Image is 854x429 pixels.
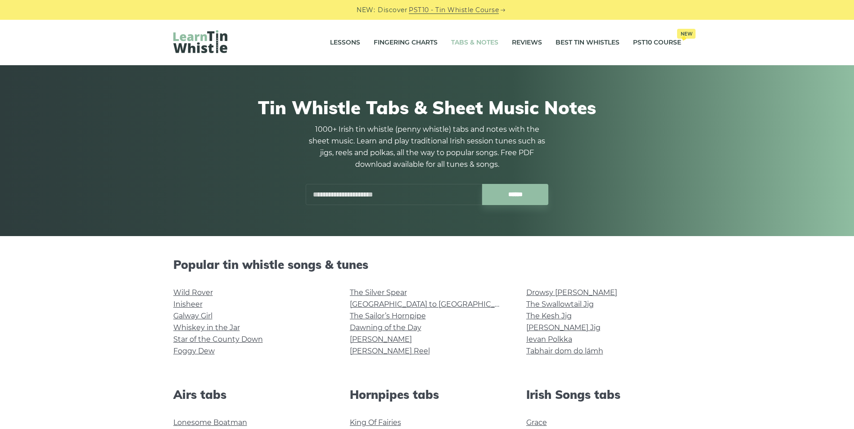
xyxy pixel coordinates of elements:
a: [PERSON_NAME] [350,335,412,344]
a: [GEOGRAPHIC_DATA] to [GEOGRAPHIC_DATA] [350,300,516,308]
a: Whiskey in the Jar [173,323,240,332]
p: 1000+ Irish tin whistle (penny whistle) tabs and notes with the sheet music. Learn and play tradi... [306,124,549,170]
a: Inisheer [173,300,203,308]
h2: Irish Songs tabs [526,388,681,402]
a: Grace [526,418,547,427]
a: Lessons [330,31,360,54]
a: Fingering Charts [374,31,438,54]
a: [PERSON_NAME] Reel [350,347,430,355]
a: Wild Rover [173,288,213,297]
a: PST10 CourseNew [633,31,681,54]
a: The Kesh Jig [526,312,572,320]
h2: Popular tin whistle songs & tunes [173,258,681,272]
a: Dawning of the Day [350,323,421,332]
h2: Airs tabs [173,388,328,402]
a: Lonesome Boatman [173,418,247,427]
img: LearnTinWhistle.com [173,30,227,53]
a: Foggy Dew [173,347,215,355]
a: [PERSON_NAME] Jig [526,323,601,332]
a: The Swallowtail Jig [526,300,594,308]
h1: Tin Whistle Tabs & Sheet Music Notes [173,97,681,118]
a: Ievan Polkka [526,335,572,344]
a: The Silver Spear [350,288,407,297]
a: Drowsy [PERSON_NAME] [526,288,617,297]
a: King Of Fairies [350,418,401,427]
a: Star of the County Down [173,335,263,344]
h2: Hornpipes tabs [350,388,505,402]
span: New [677,29,696,39]
a: The Sailor’s Hornpipe [350,312,426,320]
a: Galway Girl [173,312,212,320]
a: Tabhair dom do lámh [526,347,603,355]
a: Reviews [512,31,542,54]
a: Best Tin Whistles [556,31,619,54]
a: Tabs & Notes [451,31,498,54]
